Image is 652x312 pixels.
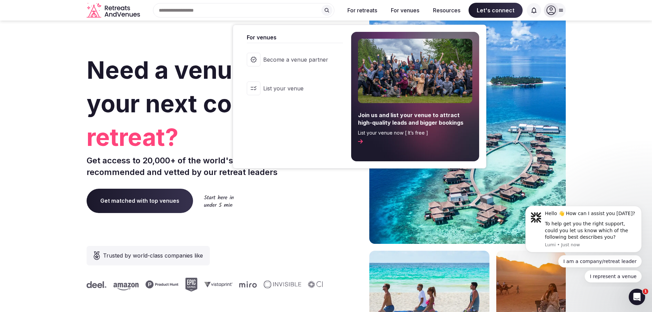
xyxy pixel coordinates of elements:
[87,3,141,18] svg: Retreats and Venues company logo
[203,282,231,287] svg: Vistaprint company logo
[204,195,234,207] img: Start here in under 5 min
[103,251,203,260] span: Trusted by world-class companies like
[85,281,105,288] svg: Deel company logo
[358,39,472,103] img: For venues
[262,280,299,289] svg: Invisible company logo
[629,289,645,305] iframe: Intercom live chat
[238,281,255,288] svg: Miro company logo
[358,129,472,136] span: List your venue now [ It’s free ]
[247,33,343,41] span: For venues
[351,32,479,161] a: Join us and list your venue to attract high-quality leads and bigger bookingsList your venue now ...
[183,278,196,291] svg: Epic Games company logo
[515,200,652,287] iframe: Intercom notifications message
[240,75,343,102] a: List your venue
[87,189,193,213] a: Get matched with top venues
[358,111,472,127] span: Join us and list your venue to attract high-quality leads and bigger bookings
[263,85,328,92] span: List your venue
[427,3,466,18] button: Resources
[342,3,383,18] button: For retreats
[87,55,311,118] span: Need a venue for your next company
[87,121,323,154] span: retreat?
[87,155,323,178] p: Get access to 20,000+ of the world's top retreat venues recommended and vetted by our retreat lea...
[643,289,648,294] span: 1
[469,3,523,18] span: Let's connect
[240,46,343,73] a: Become a venue partner
[385,3,425,18] button: For venues
[263,56,328,63] span: Become a venue partner
[87,3,141,18] a: Visit the homepage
